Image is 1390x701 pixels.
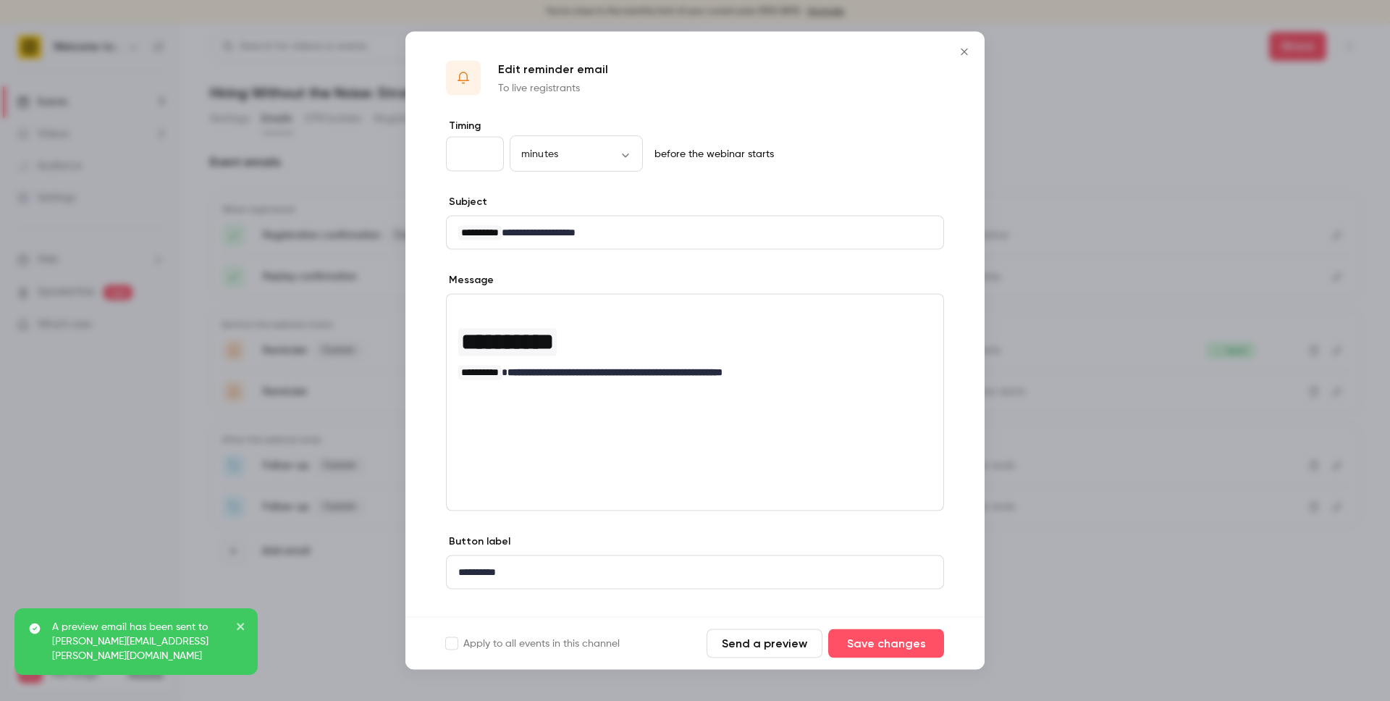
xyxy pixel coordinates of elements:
[828,629,944,658] button: Save changes
[447,217,943,249] div: editor
[446,637,620,651] label: Apply to all events in this channel
[446,273,494,287] label: Message
[510,146,643,161] div: minutes
[447,295,943,389] div: editor
[950,38,979,67] button: Close
[498,81,608,96] p: To live registrants
[52,620,226,663] p: A preview email has been sent to [PERSON_NAME][EMAIL_ADDRESS][PERSON_NAME][DOMAIN_NAME]
[447,556,943,589] div: editor
[446,195,487,209] label: Subject
[446,534,510,549] label: Button label
[236,620,246,637] button: close
[707,629,822,658] button: Send a preview
[498,61,608,78] p: Edit reminder email
[446,119,944,133] label: Timing
[649,147,774,161] p: before the webinar starts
